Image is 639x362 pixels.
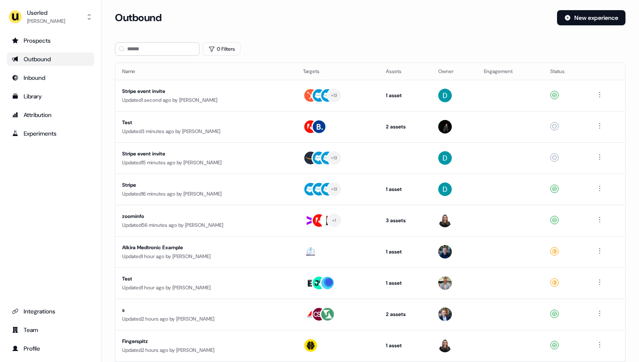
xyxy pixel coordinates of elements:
div: Stripe event invite [122,87,282,95]
h3: Outbound [115,11,161,24]
img: James [438,245,452,259]
div: Inbound [12,73,89,82]
div: Updated 2 hours ago by [PERSON_NAME] [122,346,289,354]
button: New experience [557,10,625,25]
div: Profile [12,344,89,353]
div: Attribution [12,111,89,119]
div: Stripe [122,181,282,189]
div: Alkira Medtronic Example [122,243,282,252]
div: + 13 [331,185,338,193]
div: + 13 [331,92,338,99]
button: Userled[PERSON_NAME] [7,7,94,27]
th: Owner [431,63,477,80]
th: Assets [379,63,432,80]
div: Updated 16 minutes ago by [PERSON_NAME] [122,190,289,198]
button: 0 Filters [203,42,240,56]
div: 2 assets [386,122,425,131]
div: 1 asset [386,341,425,350]
th: Name [115,63,296,80]
div: Integrations [12,307,89,316]
div: Team [12,326,89,334]
img: David [438,182,452,196]
div: 1 asset [386,91,425,100]
img: Yann [438,308,452,321]
img: David [438,151,452,165]
img: Geneviève [438,339,452,352]
div: Experiments [12,129,89,138]
a: Go to integrations [7,305,94,318]
img: Henry [438,120,452,133]
div: 2 assets [386,310,425,318]
div: Stripe event invite [122,150,282,158]
a: Go to profile [7,342,94,355]
div: s [122,306,282,314]
a: Go to team [7,323,94,337]
div: Updated 15 minutes ago by [PERSON_NAME] [122,158,289,167]
div: zoominfo [122,212,282,220]
div: Updated 3 minutes ago by [PERSON_NAME] [122,127,289,136]
a: Go to prospects [7,34,94,47]
div: Updated 1 hour ago by [PERSON_NAME] [122,283,289,292]
div: Test [122,275,282,283]
div: + 13 [331,154,338,162]
div: 1 asset [386,279,425,287]
div: Updated 56 minutes ago by [PERSON_NAME] [122,221,289,229]
div: [PERSON_NAME] [27,17,65,25]
a: Go to templates [7,90,94,103]
div: 1 asset [386,185,425,193]
div: 3 assets [386,216,425,225]
a: Go to outbound experience [7,52,94,66]
div: Userled [27,8,65,17]
div: Prospects [12,36,89,45]
div: Updated 1 second ago by [PERSON_NAME] [122,96,289,104]
a: Go to Inbound [7,71,94,84]
div: Updated 1 hour ago by [PERSON_NAME] [122,252,289,261]
a: Go to attribution [7,108,94,122]
div: Test [122,118,282,127]
div: + 1 [332,217,336,224]
div: 1 asset [386,248,425,256]
div: Fingerspitz [122,337,282,346]
img: Geneviève [438,214,452,227]
div: Outbound [12,55,89,63]
th: Status [543,63,587,80]
div: Updated 2 hours ago by [PERSON_NAME] [122,315,289,323]
div: Library [12,92,89,101]
th: Targets [296,63,379,80]
img: Oliver [438,276,452,290]
th: Engagement [477,63,544,80]
a: Go to experiments [7,127,94,140]
img: David [438,89,452,102]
